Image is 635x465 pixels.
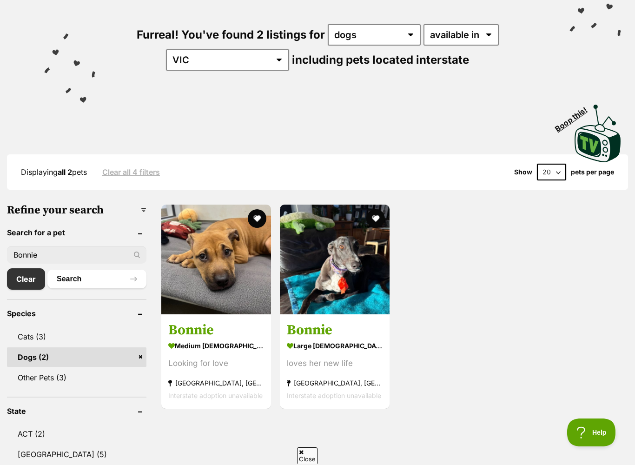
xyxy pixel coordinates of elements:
[280,314,390,409] a: Bonnie large [DEMOGRAPHIC_DATA] Dog loves her new life [GEOGRAPHIC_DATA], [GEOGRAPHIC_DATA] Inter...
[168,339,264,352] strong: medium [DEMOGRAPHIC_DATA] Dog
[7,268,45,290] a: Clear
[567,418,616,446] iframe: Help Scout Beacon - Open
[58,167,72,177] strong: all 2
[7,368,146,387] a: Other Pets (3)
[575,105,621,162] img: PetRescue TV logo
[292,53,469,66] span: including pets located interstate
[554,100,596,133] span: Boop this!
[514,168,532,176] span: Show
[168,392,263,399] span: Interstate adoption unavailable
[161,205,271,314] img: Bonnie - Staffordshire Bull Terrier Dog
[7,204,146,217] h3: Refine your search
[248,209,266,228] button: favourite
[575,96,621,164] a: Boop this!
[168,357,264,370] div: Looking for love
[47,270,146,288] button: Search
[168,321,264,339] h3: Bonnie
[297,447,317,464] span: Close
[367,209,385,228] button: favourite
[287,377,383,389] strong: [GEOGRAPHIC_DATA], [GEOGRAPHIC_DATA]
[7,309,146,318] header: Species
[7,407,146,415] header: State
[287,357,383,370] div: loves her new life
[7,327,146,346] a: Cats (3)
[21,167,87,177] span: Displaying pets
[102,168,160,176] a: Clear all 4 filters
[7,347,146,367] a: Dogs (2)
[7,445,146,464] a: [GEOGRAPHIC_DATA] (5)
[168,377,264,389] strong: [GEOGRAPHIC_DATA], [GEOGRAPHIC_DATA]
[287,392,381,399] span: Interstate adoption unavailable
[161,314,271,409] a: Bonnie medium [DEMOGRAPHIC_DATA] Dog Looking for love [GEOGRAPHIC_DATA], [GEOGRAPHIC_DATA] Inters...
[7,228,146,237] header: Search for a pet
[280,205,390,314] img: Bonnie - Greyhound Dog
[7,246,146,264] input: Toby
[137,28,325,41] span: Furreal! You've found 2 listings for
[571,168,614,176] label: pets per page
[7,424,146,444] a: ACT (2)
[287,339,383,352] strong: large [DEMOGRAPHIC_DATA] Dog
[287,321,383,339] h3: Bonnie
